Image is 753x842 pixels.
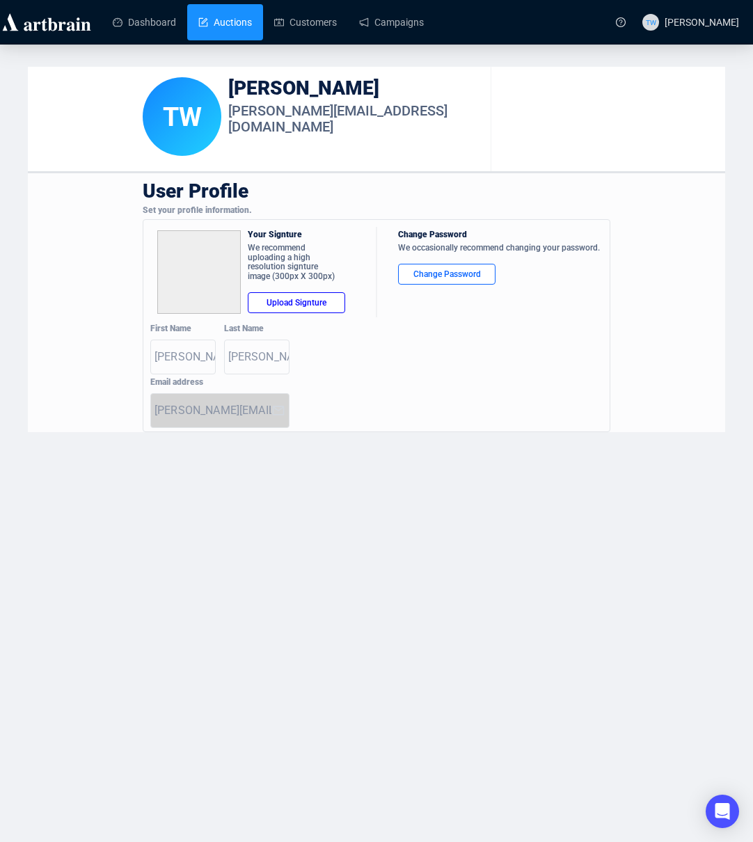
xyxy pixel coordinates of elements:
div: First Name [150,324,214,337]
span: TW [646,16,656,27]
span: [PERSON_NAME] [665,17,739,28]
span: TW [163,102,202,132]
span: question-circle [616,17,626,27]
img: email.svg [271,404,285,418]
a: Dashboard [113,4,176,40]
div: Open Intercom Messenger [706,795,739,828]
button: Change Password [398,264,496,285]
input: Your Email [154,399,271,422]
div: Your Signture [248,230,376,244]
div: Last Name [224,324,288,337]
input: First Name [154,346,215,368]
div: Change Password [398,230,600,244]
div: Change Password [410,267,484,281]
input: Last Name [228,346,289,368]
div: We recommend uploading a high resolution signture image (300px X 300px) [248,244,338,285]
div: [PERSON_NAME][EMAIL_ADDRESS][DOMAIN_NAME] [228,103,491,138]
a: Customers [274,4,337,40]
div: Email address [150,378,288,391]
div: User Profile [143,173,610,206]
div: Tim Woody [143,77,221,156]
button: Upload Signture [248,292,345,313]
a: Campaigns [359,4,424,40]
a: Auctions [198,4,252,40]
div: [PERSON_NAME] [228,77,491,103]
div: Upload Signture [260,296,333,310]
div: We occasionally recommend changing your password. [398,244,600,257]
div: Set your profile information. [143,206,610,219]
